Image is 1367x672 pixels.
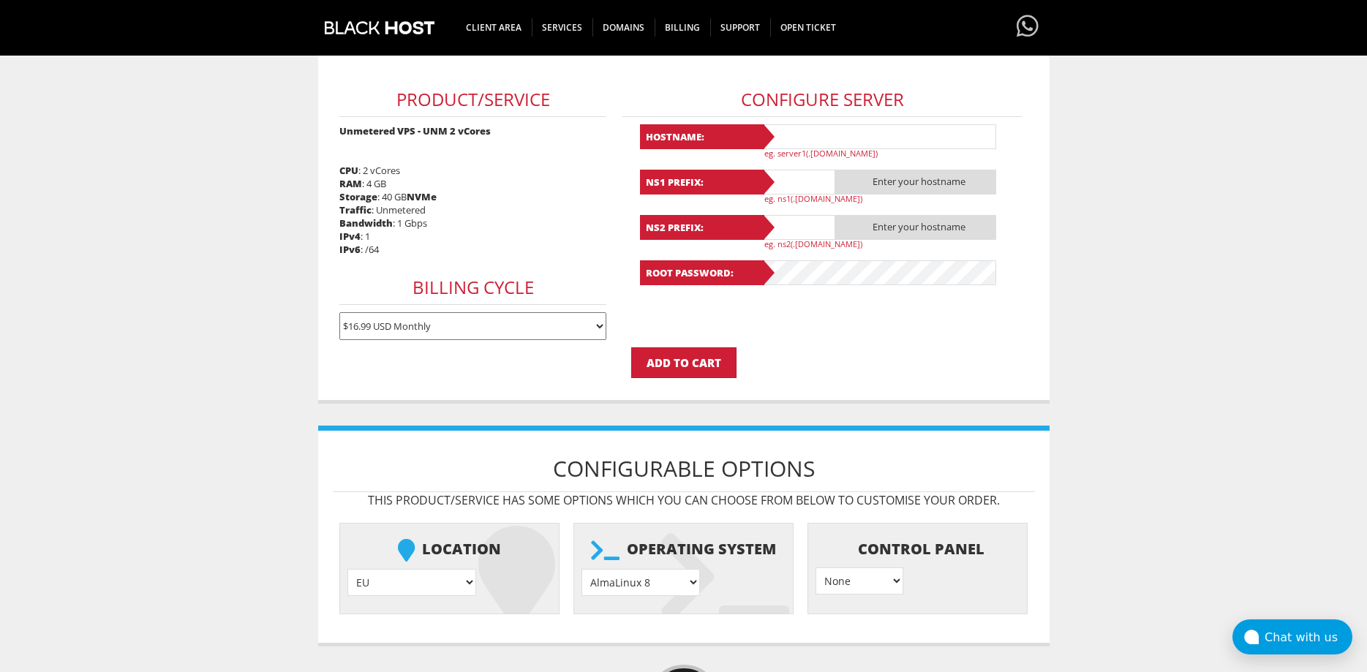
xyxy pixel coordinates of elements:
strong: Unmetered VPS - UNM 2 vCores [339,124,491,137]
span: Support [710,18,771,37]
b: Control Panel [816,531,1020,567]
b: IPv4 [339,230,361,243]
b: Operating system [581,531,786,569]
b: Storage [339,190,377,203]
span: Enter your hostname [835,215,996,240]
b: Bandwidth [339,216,393,230]
span: Billing [655,18,711,37]
p: eg. ns2(.[DOMAIN_NAME]) [764,238,1006,249]
b: IPv6 [339,243,361,256]
span: Open Ticket [770,18,846,37]
p: This product/service has some options which you can choose from below to customise your order. [333,492,1035,508]
div: : 2 vCores : 4 GB : 40 GB : Unmetered : 1 Gbps : 1 : /64 [333,61,614,347]
b: NVMe [407,190,437,203]
p: eg. ns1(.[DOMAIN_NAME]) [764,193,1006,204]
select: } } } } } } [347,569,476,596]
b: CPU [339,164,358,177]
h3: Billing Cycle [339,271,606,305]
div: Chat with us [1265,630,1352,644]
select: } } } } } } } } } } } } } } } } } } } } } [581,569,700,596]
h3: Product/Service [339,83,606,117]
b: Traffic [339,203,372,216]
select: } } } } [816,567,903,594]
b: NS1 Prefix: [640,170,764,195]
span: Domains [592,18,655,37]
b: NS2 Prefix: [640,215,764,240]
h3: Configure Server [622,83,1023,117]
span: SERVICES [532,18,593,37]
b: RAM [339,177,362,190]
h1: Configurable Options [333,445,1035,492]
b: Root Password: [640,260,764,285]
input: Add to Cart [631,347,737,378]
span: CLIENT AREA [456,18,532,37]
b: Hostname: [640,124,764,149]
button: Chat with us [1232,619,1352,654]
b: Location [347,531,551,569]
p: eg. server1(.[DOMAIN_NAME]) [764,148,1006,159]
span: Enter your hostname [835,170,996,195]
